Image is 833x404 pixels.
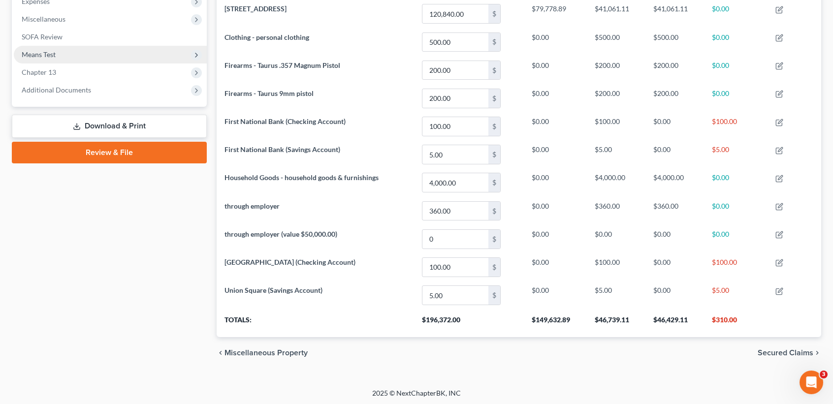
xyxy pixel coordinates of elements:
td: $0.00 [524,141,587,169]
td: $0.00 [524,28,587,56]
td: $100.00 [704,112,768,140]
input: 0.00 [422,202,488,220]
span: Secured Claims [758,349,813,357]
span: 3 [820,371,828,378]
input: 0.00 [422,230,488,249]
a: Review & File [12,142,207,163]
input: 0.00 [422,33,488,52]
span: Miscellaneous Property [224,349,308,357]
input: 0.00 [422,173,488,192]
td: $5.00 [587,141,645,169]
span: Miscellaneous [22,15,65,23]
input: 0.00 [422,145,488,164]
span: Additional Documents [22,86,91,94]
td: $0.00 [704,84,768,112]
span: Clothing - personal clothing [224,33,309,41]
td: $0.00 [704,197,768,225]
td: $360.00 [587,197,645,225]
div: $ [488,230,500,249]
td: $0.00 [587,225,645,253]
input: 0.00 [422,4,488,23]
td: $100.00 [587,253,645,281]
td: $200.00 [645,56,704,84]
th: $196,372.00 [414,310,524,337]
td: $5.00 [587,281,645,309]
iframe: Intercom live chat [800,371,823,394]
td: $0.00 [704,169,768,197]
td: $0.00 [524,56,587,84]
td: $0.00 [645,141,704,169]
div: $ [488,202,500,220]
div: $ [488,61,500,80]
i: chevron_right [813,349,821,357]
input: 0.00 [422,286,488,305]
td: $5.00 [704,281,768,309]
button: Secured Claims chevron_right [758,349,821,357]
td: $0.00 [524,84,587,112]
th: $149,632.89 [524,310,587,337]
th: $310.00 [704,310,768,337]
span: [STREET_ADDRESS] [224,4,287,13]
th: $46,429.11 [645,310,704,337]
input: 0.00 [422,89,488,108]
span: through employer (value $50,000.00) [224,230,337,238]
span: SOFA Review [22,32,63,41]
td: $0.00 [524,225,587,253]
th: $46,739.11 [587,310,645,337]
span: Firearms - Taurus .357 Magnum Pistol [224,61,340,69]
td: $100.00 [704,253,768,281]
td: $0.00 [645,225,704,253]
input: 0.00 [422,61,488,80]
span: Firearms - Taurus 9mm pistol [224,89,314,97]
div: $ [488,173,500,192]
td: $4,000.00 [587,169,645,197]
td: $4,000.00 [645,169,704,197]
span: [GEOGRAPHIC_DATA] (Checking Account) [224,258,355,266]
a: SOFA Review [14,28,207,46]
td: $0.00 [645,281,704,309]
div: $ [488,33,500,52]
input: 0.00 [422,117,488,136]
span: through employer [224,202,280,210]
button: chevron_left Miscellaneous Property [217,349,308,357]
td: $200.00 [587,84,645,112]
div: $ [488,4,500,23]
td: $200.00 [587,56,645,84]
span: First National Bank (Checking Account) [224,117,346,125]
div: $ [488,89,500,108]
div: $ [488,145,500,164]
td: $100.00 [587,112,645,140]
td: $0.00 [704,28,768,56]
div: $ [488,117,500,136]
td: $0.00 [524,253,587,281]
td: $0.00 [524,169,587,197]
td: $5.00 [704,141,768,169]
span: First National Bank (Savings Account) [224,145,340,154]
td: $0.00 [704,56,768,84]
td: $0.00 [645,112,704,140]
span: Household Goods - household goods & furnishings [224,173,379,182]
td: $200.00 [645,84,704,112]
td: $0.00 [524,112,587,140]
span: Chapter 13 [22,68,56,76]
td: $500.00 [587,28,645,56]
td: $0.00 [524,197,587,225]
i: chevron_left [217,349,224,357]
div: $ [488,286,500,305]
td: $0.00 [645,253,704,281]
td: $360.00 [645,197,704,225]
span: Means Test [22,50,56,59]
a: Download & Print [12,115,207,138]
td: $500.00 [645,28,704,56]
th: Totals: [217,310,414,337]
td: $0.00 [704,225,768,253]
div: $ [488,258,500,277]
input: 0.00 [422,258,488,277]
span: Union Square (Savings Account) [224,286,322,294]
td: $0.00 [524,281,587,309]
